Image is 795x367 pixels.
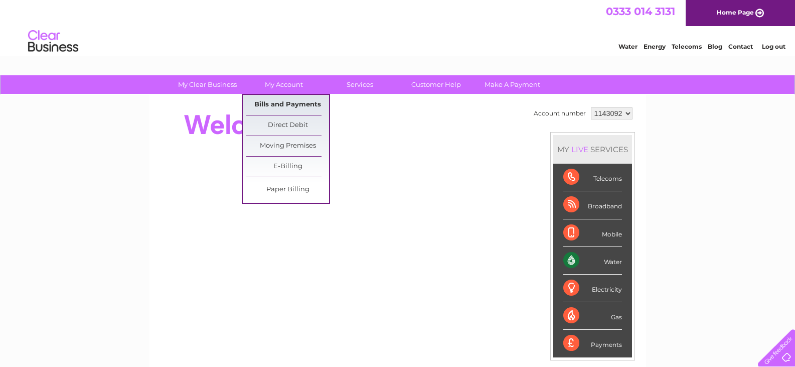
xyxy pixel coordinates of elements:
div: Water [563,247,622,275]
div: Clear Business is a trading name of Verastar Limited (registered in [GEOGRAPHIC_DATA] No. 3667643... [161,6,635,49]
img: logo.png [28,26,79,57]
a: Water [618,43,638,50]
div: LIVE [569,145,590,154]
a: Bills and Payments [246,95,329,115]
div: Telecoms [563,164,622,191]
a: Energy [644,43,666,50]
a: Services [319,75,401,94]
a: Customer Help [395,75,478,94]
a: E-Billing [246,157,329,177]
a: Moving Premises [246,136,329,156]
td: Account number [531,105,588,122]
div: MY SERVICES [553,135,632,164]
div: Electricity [563,275,622,302]
div: Gas [563,302,622,330]
div: Broadband [563,191,622,219]
a: 0333 014 3131 [606,5,675,18]
a: Contact [728,43,753,50]
a: Direct Debit [246,115,329,136]
a: My Account [242,75,325,94]
a: Telecoms [672,43,702,50]
a: My Clear Business [166,75,249,94]
a: Paper Billing [246,180,329,200]
a: Log out [762,43,785,50]
div: Mobile [563,219,622,247]
a: Blog [708,43,722,50]
a: Make A Payment [471,75,554,94]
div: Payments [563,330,622,357]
